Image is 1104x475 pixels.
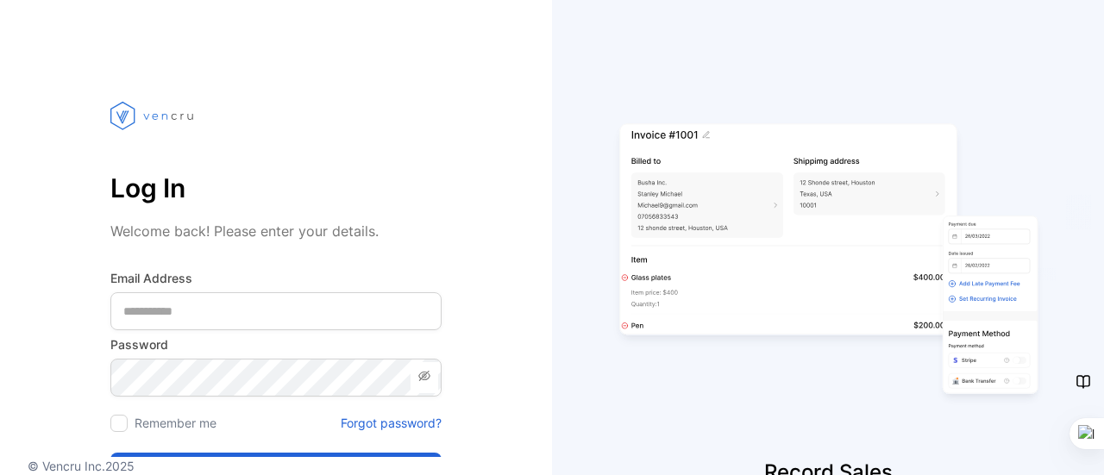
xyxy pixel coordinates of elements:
label: Password [110,335,442,353]
p: Welcome back! Please enter your details. [110,221,442,241]
img: vencru logo [110,69,197,162]
img: slider image [612,69,1044,457]
label: Remember me [135,416,216,430]
a: Forgot password? [341,414,442,432]
p: Log In [110,167,442,209]
label: Email Address [110,269,442,287]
